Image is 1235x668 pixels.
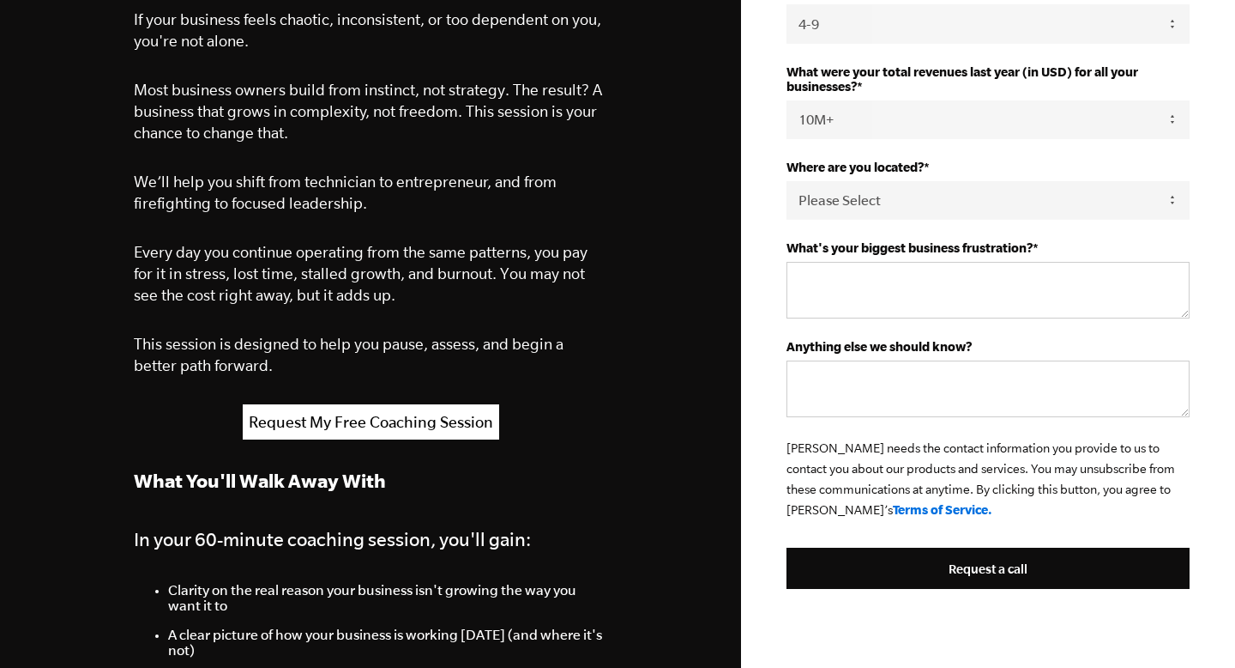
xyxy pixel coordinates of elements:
[134,81,602,142] span: Most business owners build from instinct, not strategy. The result? A business that grows in comp...
[134,524,607,555] h4: In your 60-minute coaching session, you'll gain:
[134,243,587,304] span: Every day you continue operating from the same patterns, you pay for it in stress, lost time, sta...
[786,160,924,174] strong: Where are you located?
[243,404,499,440] a: Request My Free Coaching Session
[786,64,1138,94] strong: What were your total revenues last year (in USD) for all your businesses?
[134,470,386,491] strong: What You'll Walk Away With
[786,438,1190,520] p: [PERSON_NAME] needs the contact information you provide to us to contact you about our products a...
[134,335,563,374] span: This session is designed to help you pause, assess, and begin a better path forward.
[134,10,601,50] span: If your business feels chaotic, inconsistent, or too dependent on you, you're not alone.
[893,502,992,517] a: Terms of Service.
[168,627,602,658] span: A clear picture of how your business is working [DATE] (and where it's not)
[786,240,1033,255] strong: What's your biggest business frustration?
[134,173,557,212] span: We’ll help you shift from technician to entrepreneur, and from firefighting to focused leadership.
[786,339,972,354] strong: Anything else we should know?
[1149,586,1235,668] iframe: Chat Widget
[168,582,576,613] span: Clarity on the real reason your business isn't growing the way you want it to
[786,548,1190,589] input: Request a call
